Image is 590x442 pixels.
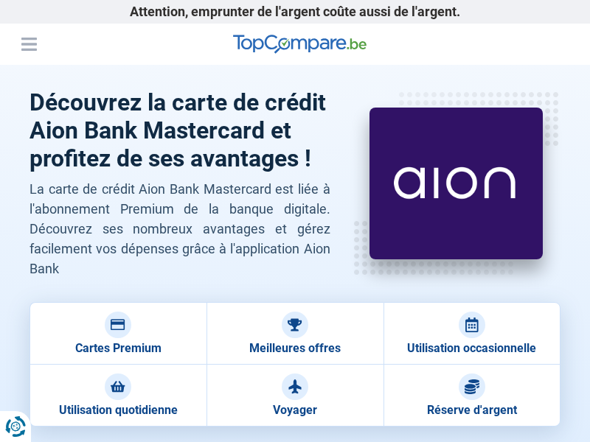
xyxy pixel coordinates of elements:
button: Menu [18,33,40,55]
img: Meilleures offres [288,318,302,332]
a: Réserve d'argent Réserve d'argent [383,365,560,427]
img: TopCompare [233,35,367,54]
h1: Découvrez la carte de crédit Aion Bank Mastercard et profitez de ses avantages ! [29,88,330,173]
img: Cartes Premium [111,318,125,332]
p: Attention, emprunter de l'argent coûte aussi de l'argent. [29,4,560,20]
a: Utilisation occasionnelle Utilisation occasionnelle [383,302,560,365]
p: La carte de crédit Aion Bank Mastercard est liée à l'abonnement Premium de la banque digitale. Dé... [29,179,330,278]
img: Carte de crédit Aion Bank [369,108,543,259]
img: Voyager [288,379,302,394]
a: Meilleures offres Meilleures offres [206,302,383,365]
a: Cartes Premium Cartes Premium [29,302,206,365]
img: Utilisation occasionnelle [465,318,479,332]
a: Voyager Voyager [206,365,383,427]
img: Utilisation quotidienne [111,379,125,394]
a: Utilisation quotidienne Utilisation quotidienne [29,365,206,427]
img: Réserve d'argent [465,379,479,394]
